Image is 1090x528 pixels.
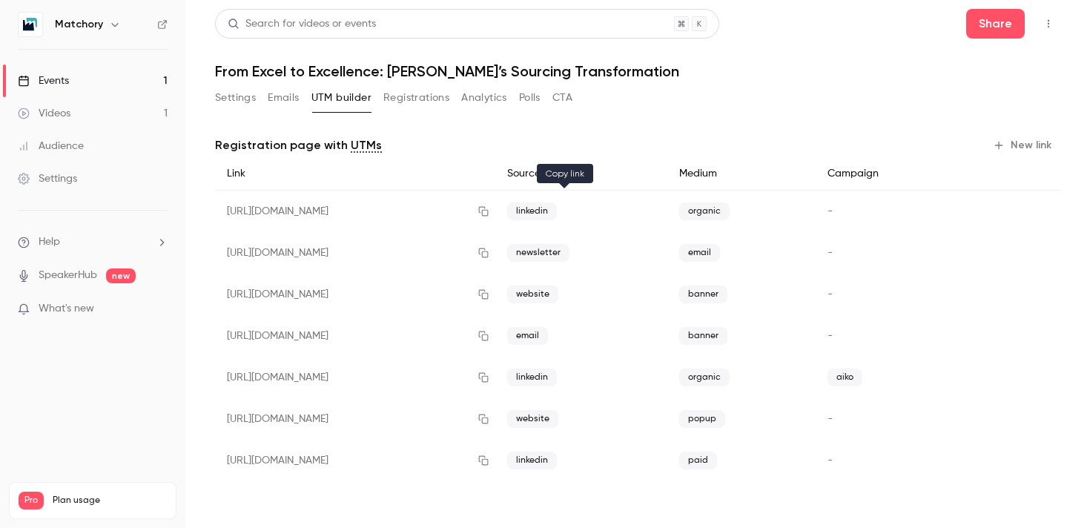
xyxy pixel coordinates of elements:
[53,495,167,506] span: Plan usage
[215,357,495,398] div: [URL][DOMAIN_NAME]
[215,232,495,274] div: [URL][DOMAIN_NAME]
[215,315,495,357] div: [URL][DOMAIN_NAME]
[215,136,382,154] p: Registration page with
[507,202,557,220] span: linkedin
[507,286,558,303] span: website
[39,268,97,283] a: SpeakerHub
[507,244,569,262] span: newsletter
[19,492,44,509] span: Pro
[966,9,1025,39] button: Share
[18,234,168,250] li: help-dropdown-opener
[215,86,256,110] button: Settings
[679,369,730,386] span: organic
[679,410,725,428] span: popup
[816,157,965,191] div: Campaign
[679,327,727,345] span: banner
[679,286,727,303] span: banner
[215,62,1060,80] h1: From Excel to Excellence: [PERSON_NAME]’s Sourcing Transformation
[39,301,94,317] span: What's new
[495,157,667,191] div: Source
[18,171,77,186] div: Settings
[828,248,833,258] span: -
[215,157,495,191] div: Link
[667,157,816,191] div: Medium
[18,139,84,154] div: Audience
[679,202,730,220] span: organic
[519,86,541,110] button: Polls
[39,234,60,250] span: Help
[507,452,557,469] span: linkedin
[215,440,495,481] div: [URL][DOMAIN_NAME]
[215,191,495,233] div: [URL][DOMAIN_NAME]
[311,86,371,110] button: UTM builder
[383,86,449,110] button: Registrations
[106,268,136,283] span: new
[55,17,103,32] h6: Matchory
[828,455,833,466] span: -
[987,133,1060,157] button: New link
[268,86,299,110] button: Emails
[552,86,572,110] button: CTA
[828,331,833,341] span: -
[679,452,717,469] span: paid
[215,398,495,440] div: [URL][DOMAIN_NAME]
[507,410,558,428] span: website
[228,16,376,32] div: Search for videos or events
[150,303,168,316] iframe: Noticeable Trigger
[828,369,862,386] span: aiko
[507,369,557,386] span: linkedin
[19,13,42,36] img: Matchory
[507,327,548,345] span: email
[828,414,833,424] span: -
[18,106,70,121] div: Videos
[679,244,720,262] span: email
[828,289,833,300] span: -
[461,86,507,110] button: Analytics
[18,73,69,88] div: Events
[215,274,495,315] div: [URL][DOMAIN_NAME]
[351,136,382,154] a: UTMs
[828,206,833,217] span: -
